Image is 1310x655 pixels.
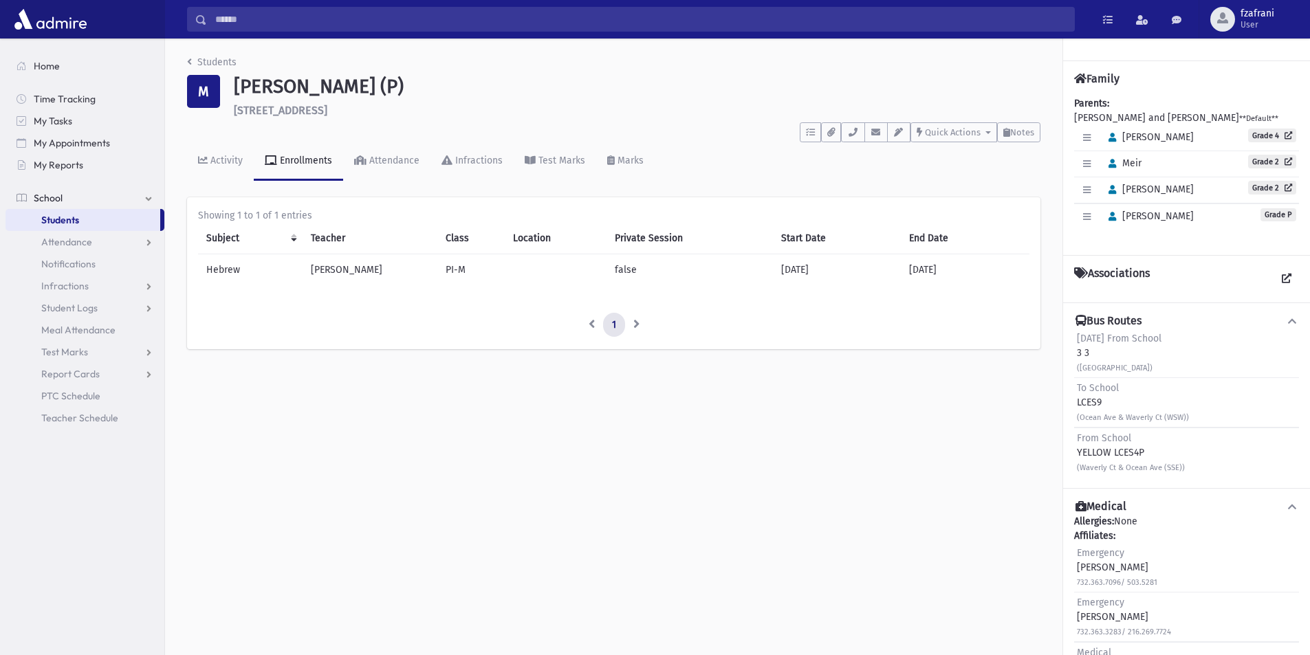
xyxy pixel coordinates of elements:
[187,56,237,68] a: Students
[514,142,596,181] a: Test Marks
[207,7,1074,32] input: Search
[607,223,772,254] th: Private Session
[343,142,430,181] a: Attendance
[901,223,1029,254] th: End Date
[1074,515,1114,527] b: Allergies:
[208,155,243,166] div: Activity
[1241,19,1274,30] span: User
[1076,314,1142,329] h4: Bus Routes
[41,412,118,424] span: Teacher Schedule
[1248,181,1296,195] a: Grade 2
[1077,431,1185,474] div: YELLOW LCES4P
[41,302,98,314] span: Student Logs
[1248,129,1296,142] a: Grade 4
[910,122,997,142] button: Quick Actions
[505,223,607,254] th: Location
[615,155,644,166] div: Marks
[1102,184,1194,195] span: [PERSON_NAME]
[1077,333,1161,344] span: [DATE] From School
[41,214,79,226] span: Students
[187,75,220,108] div: M
[997,122,1040,142] button: Notes
[1077,597,1124,608] span: Emergency
[607,254,772,285] td: false
[1077,364,1153,373] small: ([GEOGRAPHIC_DATA])
[1074,96,1299,244] div: [PERSON_NAME] and [PERSON_NAME]
[430,142,514,181] a: Infractions
[41,236,92,248] span: Attendance
[901,254,1029,285] td: [DATE]
[367,155,419,166] div: Attendance
[1074,267,1150,291] h4: Associations
[536,155,585,166] div: Test Marks
[452,155,503,166] div: Infractions
[596,142,655,181] a: Marks
[1077,546,1157,589] div: [PERSON_NAME]
[1010,127,1034,137] span: Notes
[1076,500,1126,514] h4: Medical
[41,368,100,380] span: Report Cards
[1077,432,1131,444] span: From School
[6,209,160,231] a: Students
[1074,98,1109,109] b: Parents:
[1102,157,1142,169] span: Meir
[6,385,164,407] a: PTC Schedule
[773,223,901,254] th: Start Date
[41,390,100,402] span: PTC Schedule
[234,104,1040,117] h6: [STREET_ADDRESS]
[34,93,96,105] span: Time Tracking
[6,341,164,363] a: Test Marks
[41,346,88,358] span: Test Marks
[1077,547,1124,559] span: Emergency
[303,254,438,285] td: [PERSON_NAME]
[6,253,164,275] a: Notifications
[34,115,72,127] span: My Tasks
[6,407,164,429] a: Teacher Schedule
[6,88,164,110] a: Time Tracking
[1077,628,1171,636] small: 732.363.3283/ 216.269.7724
[6,275,164,297] a: Infractions
[234,75,1040,98] h1: [PERSON_NAME] (P)
[11,5,90,33] img: AdmirePro
[277,155,332,166] div: Enrollments
[1274,267,1299,291] a: View all Associations
[1077,381,1189,424] div: LCES9
[1102,210,1194,222] span: [PERSON_NAME]
[254,142,343,181] a: Enrollments
[1077,413,1189,422] small: (Ocean Ave & Waverly Ct (WSW))
[41,280,89,292] span: Infractions
[34,192,63,204] span: School
[1102,131,1194,143] span: [PERSON_NAME]
[187,55,237,75] nav: breadcrumb
[198,254,303,285] td: Hebrew
[198,208,1029,223] div: Showing 1 to 1 of 1 entries
[1260,208,1296,221] span: Grade P
[1077,595,1171,639] div: [PERSON_NAME]
[6,187,164,209] a: School
[1077,463,1185,472] small: (Waverly Ct & Ocean Ave (SSE))
[1077,331,1161,375] div: 3 3
[1077,382,1119,394] span: To School
[6,154,164,176] a: My Reports
[6,363,164,385] a: Report Cards
[773,254,901,285] td: [DATE]
[41,324,116,336] span: Meal Attendance
[1248,155,1296,168] a: Grade 2
[6,110,164,132] a: My Tasks
[1241,8,1274,19] span: fzafrani
[6,55,164,77] a: Home
[1077,578,1157,587] small: 732.363.7096/ 503.5281
[437,254,505,285] td: PI-M
[6,319,164,341] a: Meal Attendance
[925,127,981,137] span: Quick Actions
[1074,500,1299,514] button: Medical
[437,223,505,254] th: Class
[303,223,438,254] th: Teacher
[6,132,164,154] a: My Appointments
[34,60,60,72] span: Home
[198,223,303,254] th: Subject
[1074,314,1299,329] button: Bus Routes
[6,297,164,319] a: Student Logs
[187,142,254,181] a: Activity
[34,137,110,149] span: My Appointments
